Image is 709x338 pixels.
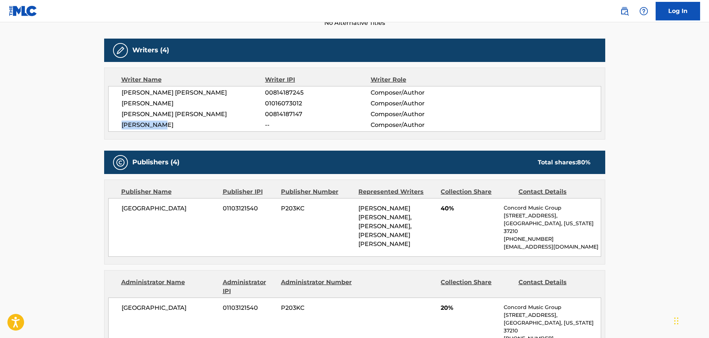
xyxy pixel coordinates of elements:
span: -- [265,121,370,129]
span: 01103121540 [223,303,275,312]
span: [GEOGRAPHIC_DATA] [122,204,218,213]
h5: Publishers (4) [132,158,179,167]
p: [EMAIL_ADDRESS][DOMAIN_NAME] [504,243,600,251]
div: Drag [674,310,679,332]
a: Public Search [617,4,632,19]
p: [STREET_ADDRESS], [504,311,600,319]
div: Represented Writers [358,187,435,196]
span: 01016073012 [265,99,370,108]
span: [PERSON_NAME] [PERSON_NAME], [PERSON_NAME], [PERSON_NAME] [PERSON_NAME] [358,205,412,247]
h5: Writers (4) [132,46,169,55]
div: Writer Role [371,75,467,84]
span: Composer/Author [371,121,467,129]
div: Administrator Name [121,278,217,296]
div: Publisher Number [281,187,353,196]
div: Writer IPI [265,75,371,84]
span: No Alternative Titles [104,19,605,27]
div: Administrator Number [281,278,353,296]
div: Administrator IPI [223,278,275,296]
div: Collection Share [441,187,513,196]
p: [GEOGRAPHIC_DATA], [US_STATE] 37210 [504,220,600,235]
div: Contact Details [519,187,590,196]
p: [STREET_ADDRESS], [504,212,600,220]
span: [PERSON_NAME] [PERSON_NAME] [122,110,265,119]
a: Log In [656,2,700,20]
div: Total shares: [538,158,590,167]
span: 40% [441,204,498,213]
span: [PERSON_NAME] [122,121,265,129]
span: 80 % [577,159,590,166]
p: Concord Music Group [504,303,600,311]
span: Composer/Author [371,110,467,119]
p: [PHONE_NUMBER] [504,235,600,243]
p: Concord Music Group [504,204,600,212]
p: [GEOGRAPHIC_DATA], [US_STATE] 37210 [504,319,600,335]
span: 00814187147 [265,110,370,119]
span: Composer/Author [371,99,467,108]
div: Publisher IPI [223,187,275,196]
img: Writers [116,46,125,55]
div: Help [636,4,651,19]
iframe: Chat Widget [672,302,709,338]
div: Writer Name [121,75,265,84]
span: P203KC [281,303,353,312]
div: Collection Share [441,278,513,296]
img: help [639,7,648,16]
img: search [620,7,629,16]
span: 00814187245 [265,88,370,97]
span: 01103121540 [223,204,275,213]
div: Publisher Name [121,187,217,196]
span: [PERSON_NAME] [122,99,265,108]
span: P203KC [281,204,353,213]
span: [GEOGRAPHIC_DATA] [122,303,218,312]
img: Publishers [116,158,125,167]
span: Composer/Author [371,88,467,97]
span: [PERSON_NAME] [PERSON_NAME] [122,88,265,97]
div: Contact Details [519,278,590,296]
img: MLC Logo [9,6,37,16]
span: 20% [441,303,498,312]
